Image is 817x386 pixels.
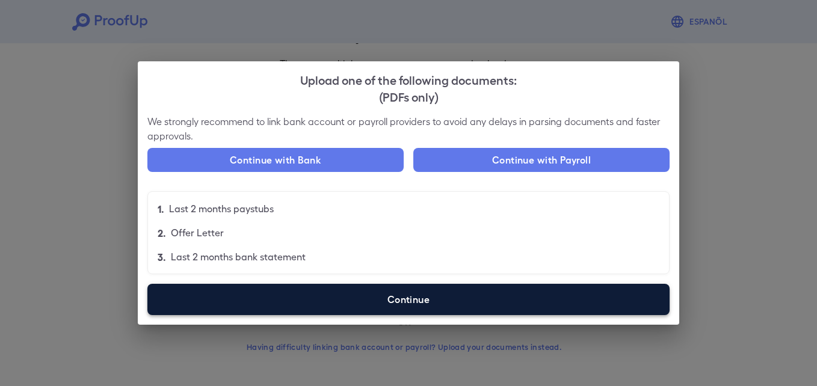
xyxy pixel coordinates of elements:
p: 2. [158,225,166,240]
p: 1. [158,201,164,216]
p: Last 2 months bank statement [171,250,306,264]
p: 3. [158,250,166,264]
button: Continue with Bank [147,148,404,172]
h2: Upload one of the following documents: [138,61,679,114]
p: We strongly recommend to link bank account or payroll providers to avoid any delays in parsing do... [147,114,670,143]
p: Last 2 months paystubs [169,201,274,216]
label: Continue [147,284,670,315]
p: Offer Letter [171,225,224,240]
button: Continue with Payroll [413,148,670,172]
div: (PDFs only) [147,88,670,105]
